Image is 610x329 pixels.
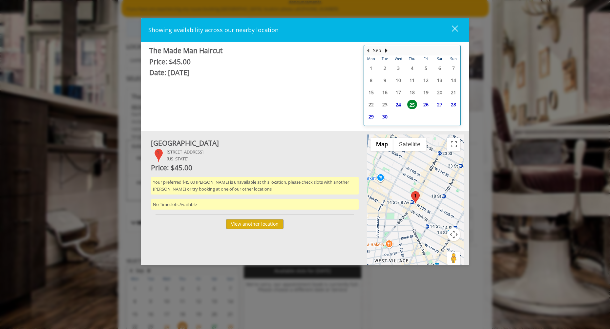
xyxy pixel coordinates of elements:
th: Thu [405,55,419,62]
div: [GEOGRAPHIC_DATA] [151,138,359,149]
button: Show street map [370,138,393,151]
div: 1 [411,191,420,203]
button: Show satellite imagery [393,138,426,151]
div: The Made Man Haircut [149,45,354,56]
span: 26 [421,100,431,109]
div: Date: [DATE] [149,67,354,78]
td: Select day27 [433,98,447,111]
th: Tue [378,55,392,62]
button: close dialog [440,23,462,37]
button: Next Month [384,47,389,54]
div: close dialog [444,25,457,35]
div: 1 [154,149,163,162]
button: Map camera controls [447,228,460,241]
th: Mon [364,55,378,62]
button: Toggle fullscreen view [447,138,460,151]
th: Sun [447,55,460,62]
button: Sep [373,47,381,54]
td: Select day28 [447,98,460,111]
span: 30 [380,112,390,121]
td: Select day25 [405,98,419,111]
span: 27 [435,100,445,109]
a: Open this area in Google Maps (opens a new window) [369,264,390,273]
div: Price: $45.00 [149,56,354,68]
th: Wed [391,55,405,62]
th: Sat [433,55,447,62]
div: Price: $45.00 [151,162,359,174]
span: 28 [449,100,458,109]
div: Your preferred $45.00 [PERSON_NAME] is unavailable at this location, please check slots with anot... [151,177,359,195]
span: 24 [393,100,403,109]
td: Select day24 [391,98,405,111]
td: Select day30 [378,111,392,123]
td: Select day29 [364,111,378,123]
span: Showing availability across our nearby location [148,26,279,34]
button: View another location [226,219,284,229]
th: Fri [419,55,433,62]
button: Previous Month [366,47,371,54]
div: No Timeslots Available [151,199,359,210]
span: 29 [366,112,376,121]
div: [STREET_ADDRESS] [US_STATE] [167,149,203,162]
td: Select day26 [419,98,433,111]
span: 25 [407,100,417,109]
img: Google [369,264,390,273]
button: Drag Pegman onto the map to open Street View [447,252,460,265]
